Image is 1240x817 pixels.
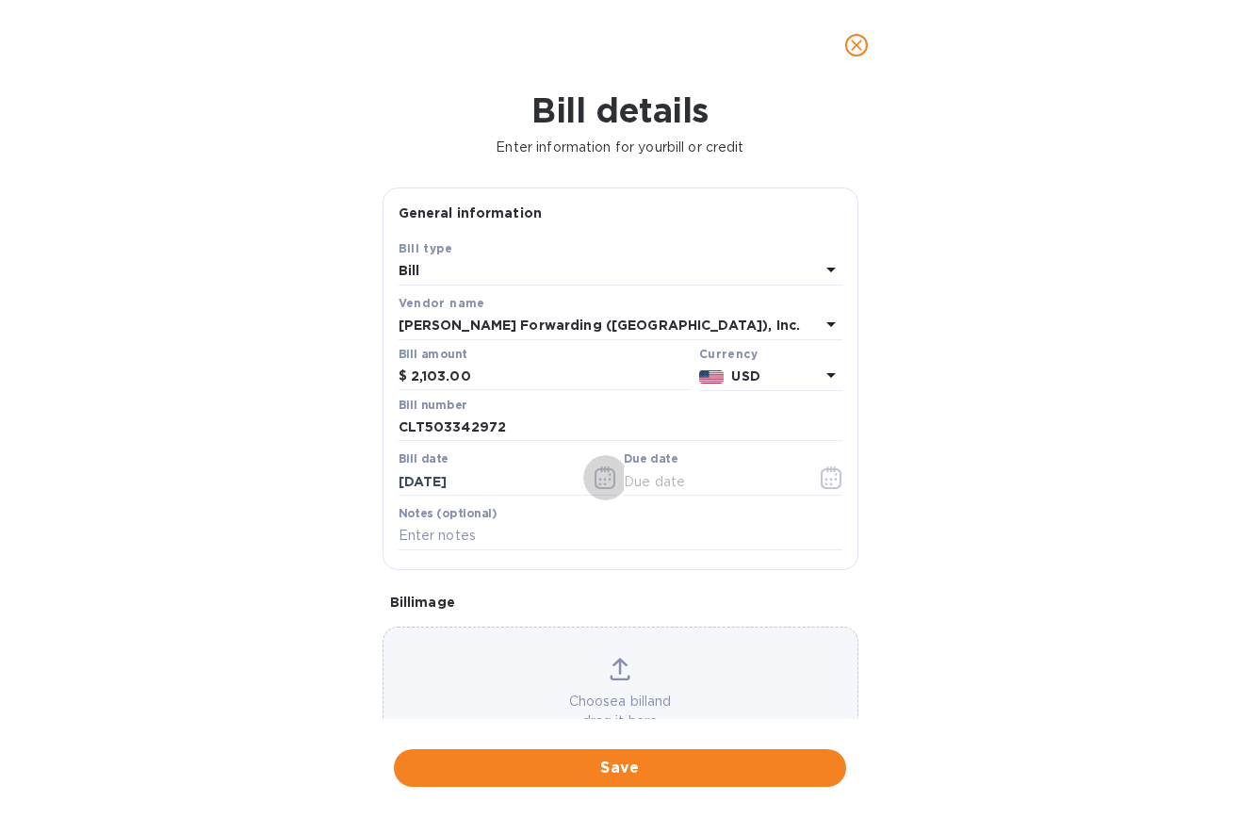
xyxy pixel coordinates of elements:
[699,347,758,361] b: Currency
[399,205,543,221] b: General information
[834,23,879,68] button: close
[399,318,801,333] b: [PERSON_NAME] Forwarding ([GEOGRAPHIC_DATA]), Inc.
[699,370,725,384] img: USD
[399,454,449,466] label: Bill date
[383,692,857,731] p: Choose a bill and drag it here
[15,90,1225,130] h1: Bill details
[624,454,677,466] label: Due date
[399,508,498,519] label: Notes (optional)
[624,467,802,496] input: Due date
[399,522,842,550] input: Enter notes
[394,749,846,787] button: Save
[390,593,851,612] p: Bill image
[15,138,1225,157] p: Enter information for your bill or credit
[409,757,831,779] span: Save
[399,414,842,442] input: Enter bill number
[399,263,420,278] b: Bill
[399,349,466,360] label: Bill amount
[399,296,485,310] b: Vendor name
[399,467,577,496] input: Select date
[411,363,692,391] input: $ Enter bill amount
[399,363,411,391] div: $
[399,241,453,255] b: Bill type
[731,368,759,384] b: USD
[399,400,466,411] label: Bill number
